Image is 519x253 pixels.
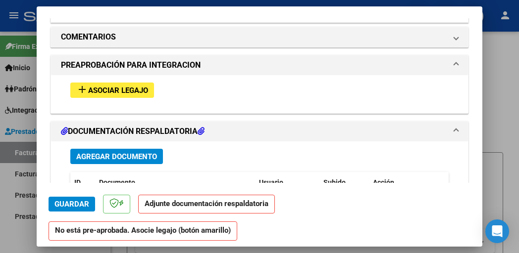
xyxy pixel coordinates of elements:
mat-expansion-panel-header: PREAPROBACIÓN PARA INTEGRACION [51,55,468,75]
datatable-header-cell: Documento [95,172,255,193]
span: Documento [99,178,135,186]
mat-expansion-panel-header: COMENTARIOS [51,27,468,47]
div: Open Intercom Messenger [485,219,509,243]
span: Guardar [54,200,89,209]
span: ID [74,178,81,186]
button: Asociar Legajo [70,83,154,98]
span: Subido [323,178,346,186]
datatable-header-cell: Acción [369,172,418,193]
strong: No está pre-aprobada. Asocie legajo (botón amarillo) [49,221,237,241]
datatable-header-cell: Subido [319,172,369,193]
mat-expansion-panel-header: DOCUMENTACIÓN RESPALDATORIA [51,122,468,141]
datatable-header-cell: ID [70,172,95,193]
span: Usuario [259,178,283,186]
strong: Adjunte documentación respaldatoria [145,199,268,208]
h1: COMENTARIOS [61,31,116,43]
h1: DOCUMENTACIÓN RESPALDATORIA [61,126,205,137]
button: Agregar Documento [70,149,163,164]
span: Asociar Legajo [88,86,148,95]
button: Guardar [49,197,95,211]
mat-icon: add [76,84,88,95]
h1: PREAPROBACIÓN PARA INTEGRACION [61,59,201,71]
datatable-header-cell: Usuario [255,172,319,193]
div: PREAPROBACIÓN PARA INTEGRACION [51,75,468,113]
span: Agregar Documento [76,152,157,161]
span: Acción [373,178,394,186]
